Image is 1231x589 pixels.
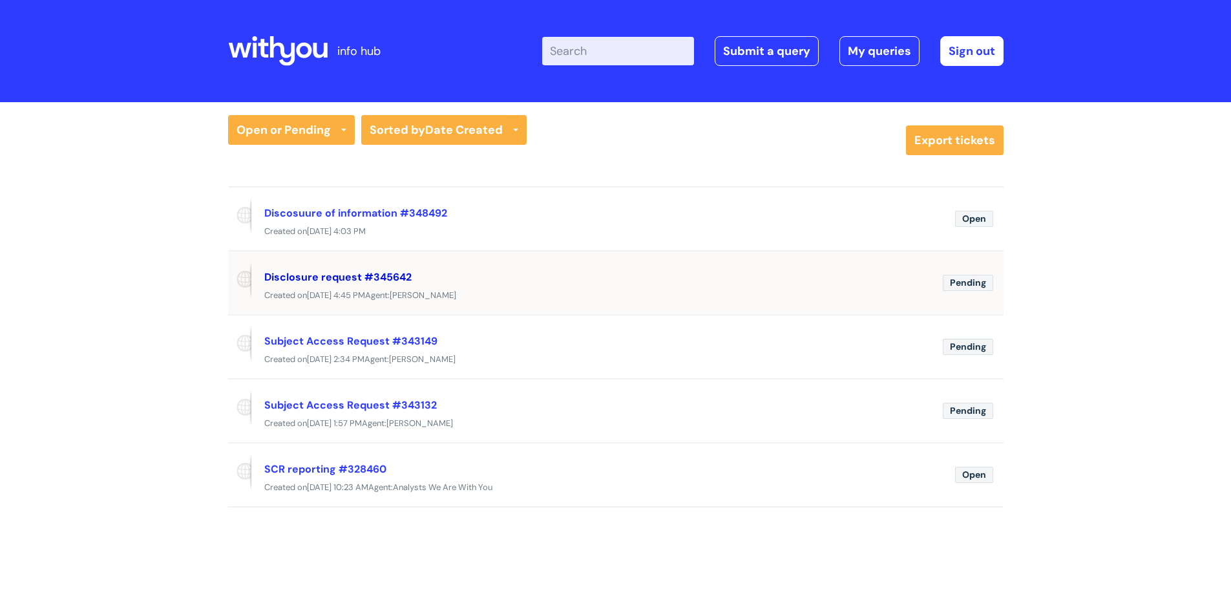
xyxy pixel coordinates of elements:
a: Submit a query [715,36,819,66]
span: Open [955,467,993,483]
a: Subject Access Request #343149 [264,334,437,348]
span: Reported via portal [228,454,251,490]
a: Open or Pending [228,115,355,145]
a: Disclosure request #345642 [264,270,412,284]
a: My queries [839,36,920,66]
span: Reported via portal [228,326,251,362]
a: SCR reporting #328460 [264,462,386,476]
b: Date Created [425,122,503,138]
div: Created on Agent: [228,480,1004,496]
span: [PERSON_NAME] [389,354,456,365]
span: [DATE] 4:03 PM [307,226,366,237]
a: Discosuure of information #348492 [264,206,447,220]
span: Pending [943,275,993,291]
span: Open [955,211,993,227]
span: Reported via portal [228,262,251,298]
a: Sorted byDate Created [361,115,527,145]
span: [PERSON_NAME] [386,418,453,429]
span: Reported via portal [228,198,251,234]
span: [DATE] 2:34 PM [307,354,364,365]
span: Reported via portal [228,390,251,426]
div: | - [542,36,1004,66]
div: Created on Agent: [228,416,1004,432]
span: [PERSON_NAME] [390,290,456,301]
a: Export tickets [906,125,1004,155]
a: Sign out [940,36,1004,66]
span: Analysts We Are With You [393,482,492,493]
span: [DATE] 1:57 PM [307,418,362,429]
div: Created on [228,224,1004,240]
input: Search [542,37,694,65]
span: Pending [943,403,993,419]
div: Created on Agent: [228,352,1004,368]
span: Pending [943,339,993,355]
a: Subject Access Request #343132 [264,398,437,412]
span: [DATE] 10:23 AM [307,482,368,493]
div: Created on Agent: [228,288,1004,304]
p: info hub [337,41,381,61]
span: [DATE] 4:45 PM [307,290,365,301]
